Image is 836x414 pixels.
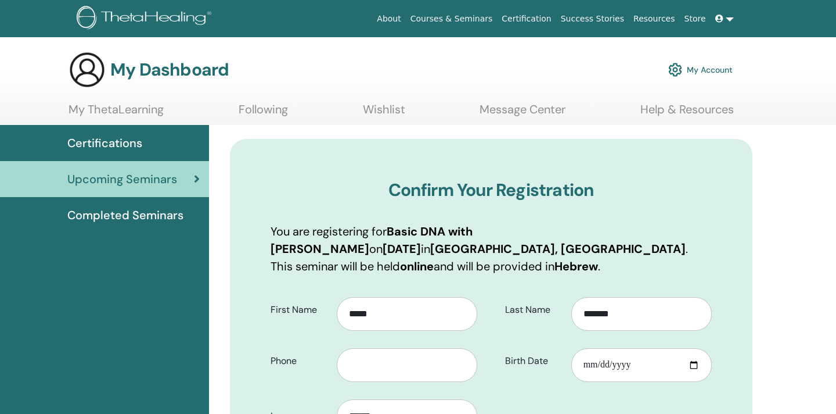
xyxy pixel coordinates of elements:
p: You are registering for on in . This seminar will be held and will be provided in . [271,223,712,275]
label: First Name [262,299,337,321]
b: online [400,259,434,274]
label: Birth Date [496,350,571,372]
img: cog.svg [668,60,682,80]
a: Certification [497,8,556,30]
h3: Confirm Your Registration [271,180,712,201]
a: My Account [668,57,733,83]
a: Following [239,102,288,125]
a: Wishlist [363,102,405,125]
label: Phone [262,350,337,372]
span: Completed Seminars [67,206,183,224]
img: generic-user-icon.jpg [69,51,106,88]
img: logo.png [77,6,215,32]
a: Help & Resources [640,102,734,125]
a: My ThetaLearning [69,102,164,125]
label: Last Name [496,299,571,321]
span: Certifications [67,134,142,152]
b: Hebrew [554,259,598,274]
b: [DATE] [383,241,421,256]
a: Success Stories [556,8,629,30]
b: [GEOGRAPHIC_DATA], [GEOGRAPHIC_DATA] [430,241,686,256]
a: About [372,8,405,30]
a: Resources [629,8,680,30]
h3: My Dashboard [110,59,229,80]
a: Courses & Seminars [406,8,498,30]
a: Store [680,8,711,30]
a: Message Center [480,102,565,125]
span: Upcoming Seminars [67,170,177,188]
